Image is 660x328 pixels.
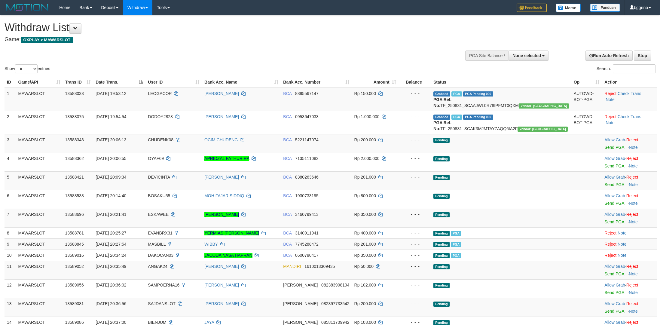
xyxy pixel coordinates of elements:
[451,115,462,120] span: Marked by bggfebrii
[431,77,571,88] th: Status
[204,231,259,235] a: YERMIAS [PERSON_NAME]
[604,320,625,325] a: Allow Grab
[433,115,450,120] span: Grabbed
[16,261,63,279] td: MAWARSLOT
[613,64,655,73] input: Search:
[401,301,429,307] div: - - -
[96,301,126,306] span: [DATE] 20:36:56
[604,264,626,269] span: ·
[401,90,429,97] div: - - -
[204,175,239,179] a: [PERSON_NAME]
[629,182,638,187] a: Note
[602,77,657,88] th: Action
[602,153,657,171] td: ·
[431,111,571,134] td: TF_250831_SCAK3MJMTAY7AQQ6IA2F
[5,88,16,111] td: 1
[618,231,627,235] a: Note
[16,111,63,134] td: MAWARSLOT
[16,134,63,153] td: MAWARSLOT
[16,88,63,111] td: MAWARSLOT
[283,175,292,179] span: BCA
[604,145,624,150] a: Send PGA
[5,238,16,250] td: 9
[431,88,571,111] td: TF_250831_SCAAJWL0R78IPFMT0QXM
[354,212,376,217] span: Rp 350.000
[604,231,616,235] a: Reject
[604,283,625,287] a: Allow Grab
[626,301,638,306] a: Reject
[354,283,376,287] span: Rp 102.000
[354,264,374,269] span: Rp 50.000
[401,155,429,161] div: - - -
[401,282,429,288] div: - - -
[604,193,625,198] a: Allow Grab
[5,250,16,261] td: 10
[604,283,626,287] span: ·
[354,193,376,198] span: Rp 800.000
[604,114,616,119] a: Reject
[96,137,126,142] span: [DATE] 20:06:13
[204,114,239,119] a: [PERSON_NAME]
[96,175,126,179] span: [DATE] 20:09:34
[204,242,218,247] a: WIBBY
[629,164,638,168] a: Note
[5,111,16,134] td: 2
[65,301,84,306] span: 13589081
[283,156,292,161] span: BCA
[148,137,173,142] span: CHUDENK08
[354,175,376,179] span: Rp 201.000
[148,193,170,198] span: BOSAKU55
[16,238,63,250] td: MAWARSLOT
[354,156,380,161] span: Rp 2.000.000
[433,231,450,236] span: Pending
[204,253,252,258] a: JACODA NASA HAPRAN
[204,264,239,269] a: [PERSON_NAME]
[604,242,616,247] a: Reject
[283,231,292,235] span: BCA
[283,283,318,287] span: [PERSON_NAME]
[148,242,166,247] span: MASBILL
[148,212,169,217] span: ESKAWEE
[629,219,638,224] a: Note
[604,219,624,224] a: Send PGA
[16,209,63,227] td: MAWARSLOT
[604,309,624,314] a: Send PGA
[148,114,173,119] span: DODOY2828
[321,320,349,325] span: Copy 085811709942 to clipboard
[401,211,429,217] div: - - -
[556,4,581,12] img: Button%20Memo.svg
[5,227,16,238] td: 8
[629,309,638,314] a: Note
[63,77,93,88] th: Trans ID: activate to sort column ascending
[401,230,429,236] div: - - -
[65,320,84,325] span: 13589086
[401,319,429,325] div: - - -
[283,193,292,198] span: BCA
[604,164,624,168] a: Send PGA
[16,171,63,190] td: MAWARSLOT
[512,53,541,58] span: None selected
[5,22,434,34] h1: Withdraw List
[433,320,450,325] span: Pending
[518,127,568,132] span: Vendor URL: https://secure10.1velocity.biz
[283,253,292,258] span: BCA
[321,301,349,306] span: Copy 082397733542 to clipboard
[204,320,214,325] a: JAYA
[571,77,602,88] th: Op: activate to sort column ascending
[604,91,616,96] a: Reject
[585,51,633,61] a: Run Auto-Refresh
[96,212,126,217] span: [DATE] 20:21:41
[433,97,451,108] b: PGA Ref. No:
[629,290,638,295] a: Note
[5,279,16,298] td: 12
[465,51,509,61] div: PGA Site Balance /
[602,209,657,227] td: ·
[283,242,292,247] span: BCA
[5,64,50,73] label: Show entries
[604,175,625,179] a: Allow Grab
[204,301,239,306] a: [PERSON_NAME]
[16,279,63,298] td: MAWARSLOT
[295,175,319,179] span: Copy 8380263646 to clipboard
[626,212,638,217] a: Reject
[354,137,376,142] span: Rp 200.000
